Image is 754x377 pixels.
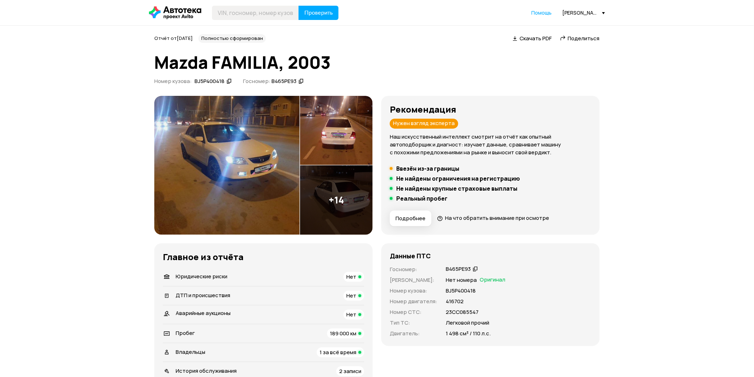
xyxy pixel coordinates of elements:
[176,309,231,317] span: Аварийные аукционы
[390,252,431,260] h4: Данные ПТС
[304,10,333,16] span: Проверить
[437,214,549,222] a: На что обратить внимание при осмотре
[176,273,227,280] span: Юридические риски
[154,35,193,41] span: Отчёт от [DATE]
[390,119,458,129] div: Нужен взгляд эксперта
[531,9,552,16] a: Помощь
[339,367,361,375] span: 2 записи
[446,330,491,337] p: 1 498 см³ / 110 л.с.
[396,185,517,192] h5: Не найдены крупные страховые выплаты
[446,265,471,273] div: В465РЕ93
[195,78,224,85] div: BJ5P400418
[390,133,591,156] p: Наш искусственный интеллект смотрит на отчёт как опытный автоподборщик и диагност: изучает данные...
[446,319,489,327] p: Легковой прочий
[396,215,425,222] span: Подробнее
[198,34,266,43] div: Полностью сформирован
[176,329,195,337] span: Пробег
[446,276,477,284] p: Нет номера
[346,292,356,299] span: Нет
[390,308,437,316] p: Номер СТС :
[163,252,364,262] h3: Главное из отчёта
[390,319,437,327] p: Тип ТС :
[154,53,600,72] h1: Mazda FAMILIA, 2003
[396,175,520,182] h5: Не найдены ограничения на регистрацию
[299,6,339,20] button: Проверить
[480,276,505,284] span: Оригинал
[396,195,448,202] h5: Реальный пробег
[446,298,464,305] p: 416702
[330,330,356,337] span: 189 000 км
[272,78,296,85] div: В465РЕ93
[446,287,476,295] p: BJ5P400418
[176,348,205,356] span: Владельцы
[560,35,600,42] a: Поделиться
[320,348,356,356] span: 1 за всё время
[446,308,479,316] p: 23СС085547
[390,211,432,226] button: Подробнее
[562,9,605,16] div: [PERSON_NAME][EMAIL_ADDRESS][DOMAIN_NAME]
[243,77,270,85] span: Госномер:
[346,273,356,280] span: Нет
[390,104,591,114] h3: Рекомендация
[520,35,552,42] span: Скачать PDF
[176,291,230,299] span: ДТП и происшествия
[390,265,437,273] p: Госномер :
[154,77,192,85] span: Номер кузова :
[568,35,600,42] span: Поделиться
[390,276,437,284] p: [PERSON_NAME] :
[513,35,552,42] a: Скачать PDF
[212,6,299,20] input: VIN, госномер, номер кузова
[396,165,459,172] h5: Ввезён из-за границы
[390,330,437,337] p: Двигатель :
[176,367,237,375] span: История обслуживания
[445,214,549,222] span: На что обратить внимание при осмотре
[390,287,437,295] p: Номер кузова :
[390,298,437,305] p: Номер двигателя :
[346,311,356,318] span: Нет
